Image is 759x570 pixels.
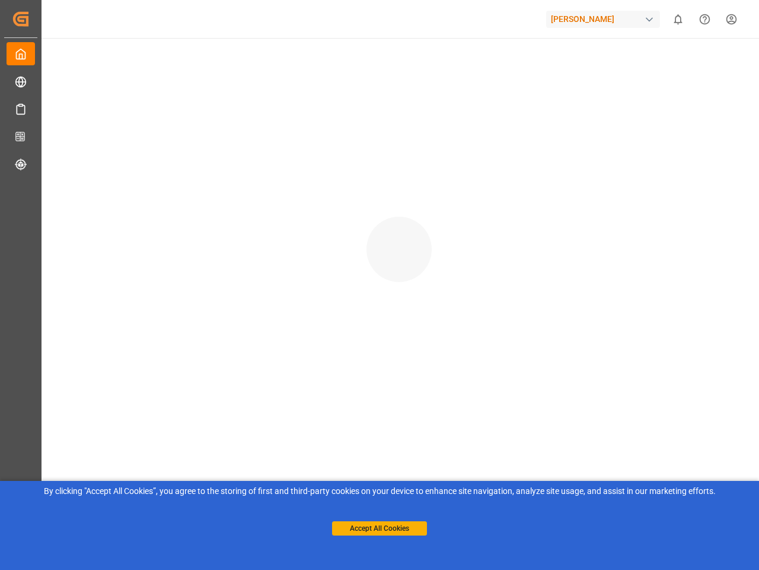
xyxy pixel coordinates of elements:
button: show 0 new notifications [665,6,691,33]
div: By clicking "Accept All Cookies”, you agree to the storing of first and third-party cookies on yo... [8,485,751,498]
button: Accept All Cookies [332,521,427,536]
div: [PERSON_NAME] [546,11,660,28]
button: [PERSON_NAME] [546,8,665,30]
button: Help Center [691,6,718,33]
